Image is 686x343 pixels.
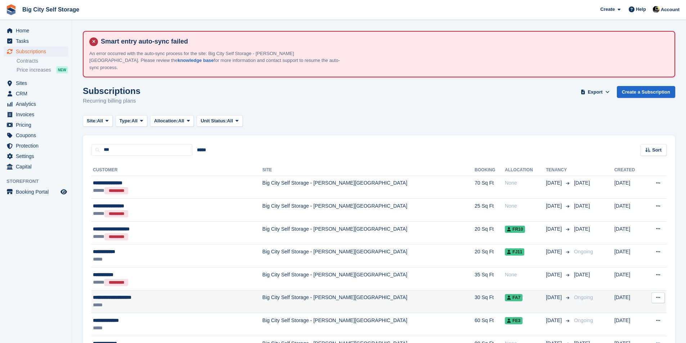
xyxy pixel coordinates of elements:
[574,317,593,323] span: Ongoing
[16,120,59,130] span: Pricing
[263,164,475,176] th: Site
[178,117,184,125] span: All
[116,115,147,127] button: Type: All
[505,202,546,210] div: None
[574,272,590,277] span: [DATE]
[636,6,646,13] span: Help
[475,290,505,313] td: 30 Sq Ft
[546,294,563,301] span: [DATE]
[546,248,563,256] span: [DATE]
[16,26,59,36] span: Home
[120,117,132,125] span: Type:
[505,271,546,279] div: None
[4,162,68,172] a: menu
[475,176,505,199] td: 70 Sq Ft
[16,46,59,57] span: Subscriptions
[56,66,68,73] div: NEW
[154,117,178,125] span: Allocation:
[4,89,68,99] a: menu
[150,115,194,127] button: Allocation: All
[574,180,590,186] span: [DATE]
[201,117,227,125] span: Unit Status:
[579,86,611,98] button: Export
[98,37,669,46] h4: Smart entry auto-sync failed
[263,244,475,267] td: Big City Self Storage - [PERSON_NAME][GEOGRAPHIC_DATA]
[546,179,563,187] span: [DATE]
[17,67,51,73] span: Price increases
[16,109,59,119] span: Invoices
[17,66,68,74] a: Price increases NEW
[263,199,475,222] td: Big City Self Storage - [PERSON_NAME][GEOGRAPHIC_DATA]
[59,188,68,196] a: Preview store
[653,6,660,13] img: Patrick Nevin
[16,141,59,151] span: Protection
[83,115,113,127] button: Site: All
[505,179,546,187] div: None
[475,164,505,176] th: Booking
[546,225,563,233] span: [DATE]
[197,115,242,127] button: Unit Status: All
[614,313,645,336] td: [DATE]
[89,50,341,71] p: An error occurred with the auto-sync process for the site: Big City Self Storage - [PERSON_NAME][...
[131,117,138,125] span: All
[661,6,680,13] span: Account
[6,178,72,185] span: Storefront
[4,120,68,130] a: menu
[91,164,263,176] th: Customer
[4,78,68,88] a: menu
[505,317,523,324] span: FE3
[16,187,59,197] span: Booking Portal
[16,130,59,140] span: Coupons
[4,187,68,197] a: menu
[574,249,593,254] span: Ongoing
[4,46,68,57] a: menu
[16,162,59,172] span: Capital
[574,294,593,300] span: Ongoing
[16,36,59,46] span: Tasks
[178,58,214,63] a: knowledge base
[505,248,524,256] span: FJ11
[263,267,475,290] td: Big City Self Storage - [PERSON_NAME][GEOGRAPHIC_DATA]
[546,271,563,279] span: [DATE]
[263,176,475,199] td: Big City Self Storage - [PERSON_NAME][GEOGRAPHIC_DATA]
[614,164,645,176] th: Created
[614,290,645,313] td: [DATE]
[17,58,68,64] a: Contracts
[87,117,97,125] span: Site:
[263,313,475,336] td: Big City Self Storage - [PERSON_NAME][GEOGRAPHIC_DATA]
[475,244,505,267] td: 20 Sq Ft
[475,267,505,290] td: 35 Sq Ft
[614,221,645,244] td: [DATE]
[546,164,571,176] th: Tenancy
[97,117,103,125] span: All
[588,89,602,96] span: Export
[4,109,68,119] a: menu
[505,294,523,301] span: FA7
[614,267,645,290] td: [DATE]
[546,317,563,324] span: [DATE]
[574,226,590,232] span: [DATE]
[4,151,68,161] a: menu
[83,97,140,105] p: Recurring billing plans
[16,89,59,99] span: CRM
[16,78,59,88] span: Sites
[4,141,68,151] a: menu
[475,221,505,244] td: 20 Sq Ft
[263,221,475,244] td: Big City Self Storage - [PERSON_NAME][GEOGRAPHIC_DATA]
[4,26,68,36] a: menu
[227,117,233,125] span: All
[16,99,59,109] span: Analytics
[546,202,563,210] span: [DATE]
[614,199,645,222] td: [DATE]
[617,86,675,98] a: Create a Subscription
[475,313,505,336] td: 60 Sq Ft
[4,99,68,109] a: menu
[505,164,546,176] th: Allocation
[6,4,17,15] img: stora-icon-8386f47178a22dfd0bd8f6a31ec36ba5ce8667c1dd55bd0f319d3a0aa187defe.svg
[652,146,662,154] span: Sort
[263,290,475,313] td: Big City Self Storage - [PERSON_NAME][GEOGRAPHIC_DATA]
[475,199,505,222] td: 25 Sq Ft
[505,226,525,233] span: FR10
[4,130,68,140] a: menu
[19,4,82,15] a: Big City Self Storage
